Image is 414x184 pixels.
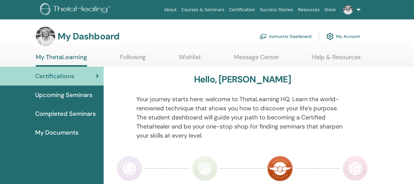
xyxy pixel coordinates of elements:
[259,30,312,43] a: Instructor Dashboard
[179,53,201,65] a: Wishlist
[342,156,368,181] img: Certificate of Science
[194,74,291,85] h3: Hello, [PERSON_NAME]
[343,5,353,15] img: default.jpg
[36,27,55,46] img: default.jpg
[36,53,87,67] a: My ThetaLearning
[258,4,295,15] a: Success Stories
[162,4,179,15] a: About
[267,156,293,181] img: Master
[312,53,361,65] a: Help & Resources
[322,4,338,15] a: Store
[40,3,112,17] img: logo.png
[326,31,334,42] img: cog.svg
[35,128,78,137] span: My Documents
[295,4,322,15] a: Resources
[326,30,360,43] a: My Account
[35,90,92,99] span: Upcoming Seminars
[259,34,267,39] img: chalkboard-teacher.svg
[227,4,257,15] a: Certification
[234,53,279,65] a: Message Center
[136,95,348,140] p: Your journey starts here; welcome to ThetaLearning HQ. Learn the world-renowned technique that sh...
[35,109,96,118] span: Completed Seminars
[192,156,218,181] img: Instructor
[179,4,227,15] a: Courses & Seminars
[58,31,119,42] h3: My Dashboard
[117,156,142,181] img: Practitioner
[120,53,146,65] a: Following
[35,72,74,81] span: Certifications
